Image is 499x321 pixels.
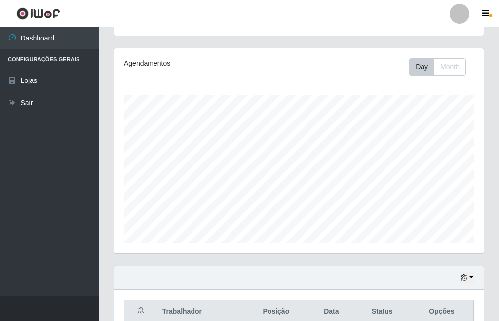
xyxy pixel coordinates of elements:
button: Month [434,58,466,76]
img: CoreUI Logo [16,7,60,20]
div: First group [409,58,466,76]
div: Agendamentos [124,58,261,69]
div: Toolbar with button groups [409,58,474,76]
button: Day [409,58,434,76]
